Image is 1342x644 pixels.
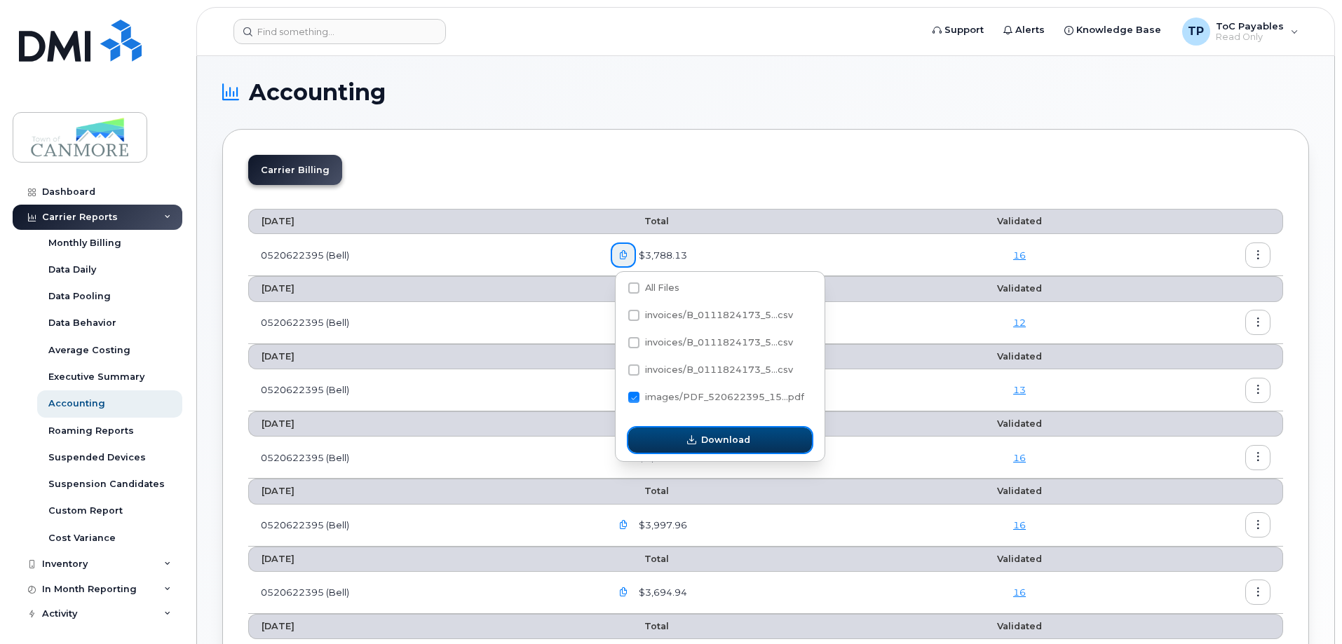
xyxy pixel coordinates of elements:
span: All Files [645,282,679,293]
a: 16 [1013,452,1026,463]
th: [DATE] [248,344,598,369]
span: Accounting [249,82,386,103]
span: $3,997.96 [636,519,687,532]
span: invoices/B_0111824173_5...csv [645,364,793,375]
a: 12 [1013,317,1026,328]
td: 0520622395 (Bell) [248,302,598,344]
a: 16 [1013,519,1026,530]
th: Validated [911,276,1127,301]
span: Total [611,418,669,429]
span: images/PDF_520622395_156_0000000000.pdf [628,395,804,405]
iframe: Messenger Launcher [1281,583,1331,633]
td: 0520622395 (Bell) [248,234,598,276]
th: Validated [911,411,1127,437]
th: [DATE] [248,209,598,234]
span: Total [611,621,669,631]
th: Validated [911,344,1127,369]
span: invoices/B_0111824173_5...csv [645,337,793,348]
td: 0520622395 (Bell) [248,505,598,547]
span: $3,694.94 [636,586,687,599]
a: 16 [1013,249,1026,261]
span: Total [611,486,669,496]
button: Download [628,427,812,453]
span: Total [611,216,669,226]
span: invoices/B_0111824173_520622395_22082025_MOB.csv [628,340,793,350]
th: Validated [911,479,1127,504]
span: Total [611,283,669,294]
th: Validated [911,614,1127,639]
th: [DATE] [248,614,598,639]
span: invoices/B_0111824173_520622395_22082025_ACC.csv [628,313,793,323]
th: [DATE] [248,411,598,437]
td: 0520622395 (Bell) [248,437,598,479]
th: [DATE] [248,276,598,301]
th: [DATE] [248,479,598,504]
td: 0520622395 (Bell) [248,572,598,614]
a: 16 [1013,587,1026,598]
span: images/PDF_520622395_15...pdf [645,392,804,402]
span: Total [611,351,669,362]
a: 13 [1013,384,1026,395]
span: Total [611,554,669,564]
span: $3,788.13 [636,249,687,262]
th: [DATE] [248,547,598,572]
span: invoices/B_0111824173_5...csv [645,310,793,320]
th: Validated [911,209,1127,234]
span: Download [701,433,750,446]
td: 0520622395 (Bell) [248,369,598,411]
th: Validated [911,547,1127,572]
span: invoices/B_0111824173_520622395_22082025_DTL.csv [628,367,793,378]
